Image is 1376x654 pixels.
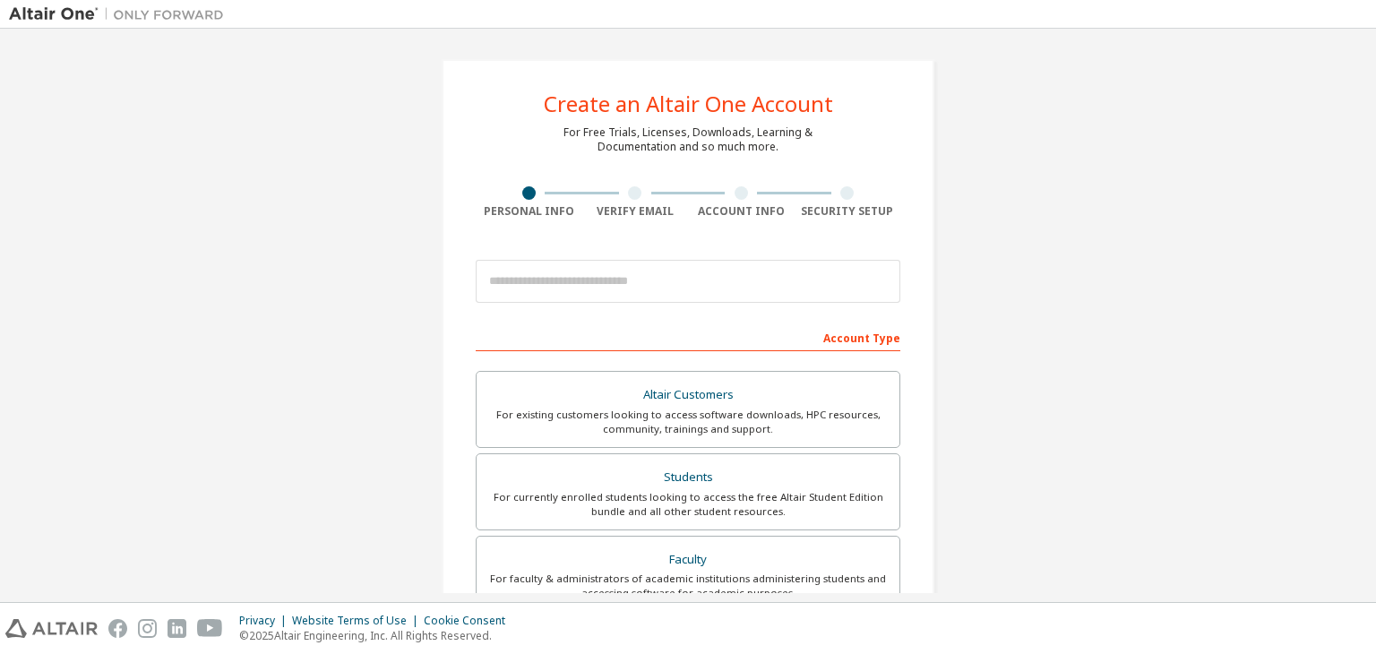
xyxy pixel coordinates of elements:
img: altair_logo.svg [5,619,98,638]
img: facebook.svg [108,619,127,638]
div: For currently enrolled students looking to access the free Altair Student Edition bundle and all ... [487,490,889,519]
img: youtube.svg [197,619,223,638]
div: Cookie Consent [424,614,516,628]
div: Account Type [476,323,900,351]
img: instagram.svg [138,619,157,638]
p: © 2025 Altair Engineering, Inc. All Rights Reserved. [239,628,516,643]
div: Account Info [688,204,795,219]
div: Altair Customers [487,383,889,408]
div: Students [487,465,889,490]
div: Verify Email [582,204,689,219]
div: For Free Trials, Licenses, Downloads, Learning & Documentation and so much more. [563,125,813,154]
img: linkedin.svg [168,619,186,638]
div: For existing customers looking to access software downloads, HPC resources, community, trainings ... [487,408,889,436]
div: Create an Altair One Account [544,93,833,115]
div: Privacy [239,614,292,628]
div: Faculty [487,547,889,572]
div: Personal Info [476,204,582,219]
div: For faculty & administrators of academic institutions administering students and accessing softwa... [487,572,889,600]
div: Security Setup [795,204,901,219]
div: Website Terms of Use [292,614,424,628]
img: Altair One [9,5,233,23]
